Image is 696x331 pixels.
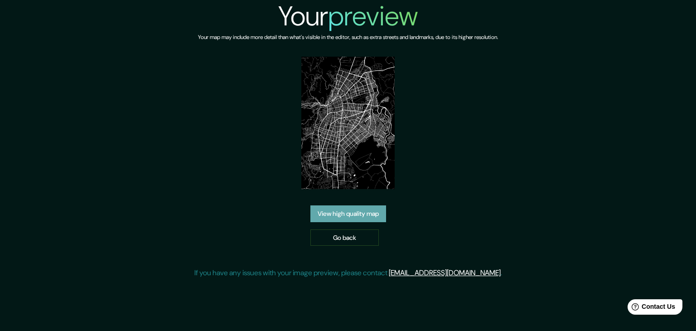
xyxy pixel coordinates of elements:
[615,296,686,321] iframe: Help widget launcher
[389,268,501,277] a: [EMAIL_ADDRESS][DOMAIN_NAME]
[310,229,379,246] a: Go back
[198,33,498,42] h6: Your map may include more detail than what's visible in the editor, such as extra streets and lan...
[310,205,386,222] a: View high quality map
[194,268,502,278] p: If you have any issues with your image preview, please contact .
[301,57,395,189] img: created-map-preview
